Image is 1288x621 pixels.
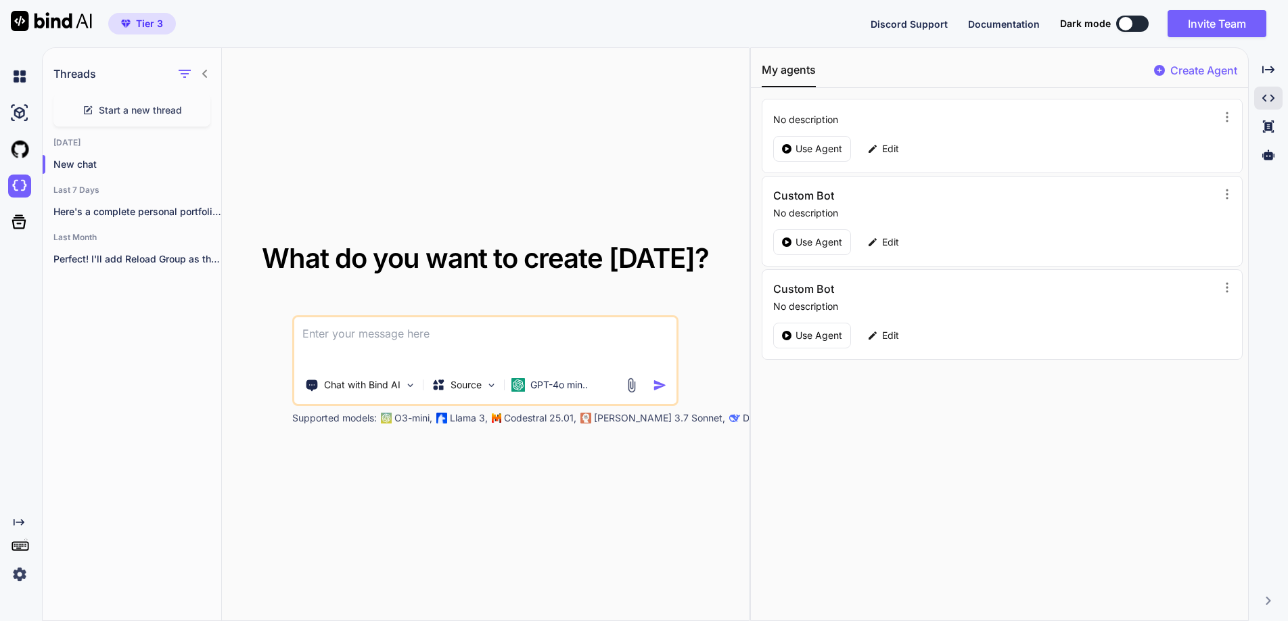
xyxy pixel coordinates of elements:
p: New chat [53,158,221,171]
button: Discord Support [871,17,948,31]
p: Use Agent [796,142,842,156]
p: No description [773,206,1211,220]
img: ai-studio [8,101,31,124]
p: Use Agent [796,235,842,249]
span: Documentation [968,18,1040,30]
button: My agents [762,62,816,87]
img: Pick Models [486,379,497,391]
p: Perfect! I'll add Reload Group as the... [53,252,221,266]
p: Here's a complete personal portfolio website for... [53,205,221,218]
p: No description [773,113,1211,127]
p: Create Agent [1170,62,1237,78]
img: settings [8,563,31,586]
img: GPT-4o mini [511,378,525,392]
span: Tier 3 [136,17,163,30]
p: O3-mini, [394,411,432,425]
p: Edit [882,235,899,249]
p: Source [451,378,482,392]
p: Use Agent [796,329,842,342]
h2: Last Month [43,232,221,243]
img: Llama2 [436,413,447,423]
span: Dark mode [1060,17,1111,30]
img: Mistral-AI [492,413,501,423]
p: Deepseek R1 [743,411,800,425]
h2: Last 7 Days [43,185,221,195]
img: Bind AI [11,11,92,31]
p: Supported models: [292,411,377,425]
p: Codestral 25.01, [504,411,576,425]
img: darkCloudIdeIcon [8,175,31,198]
img: premium [121,20,131,28]
img: claude [580,413,591,423]
h3: Custom Bot [773,281,1080,297]
img: githubLight [8,138,31,161]
button: Documentation [968,17,1040,31]
p: Llama 3, [450,411,488,425]
button: premiumTier 3 [108,13,176,34]
span: Start a new thread [99,103,182,117]
p: [PERSON_NAME] 3.7 Sonnet, [594,411,725,425]
img: attachment [624,377,639,393]
img: GPT-4 [381,413,392,423]
img: chat [8,65,31,88]
p: Edit [882,329,899,342]
p: GPT-4o min.. [530,378,588,392]
h3: Custom Bot [773,187,1080,204]
button: Invite Team [1168,10,1266,37]
img: claude [729,413,740,423]
img: icon [653,378,667,392]
p: Edit [882,142,899,156]
img: Pick Tools [405,379,416,391]
h1: Threads [53,66,96,82]
h2: [DATE] [43,137,221,148]
span: Discord Support [871,18,948,30]
p: No description [773,300,1211,313]
p: Chat with Bind AI [324,378,400,392]
span: What do you want to create [DATE]? [262,241,709,275]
